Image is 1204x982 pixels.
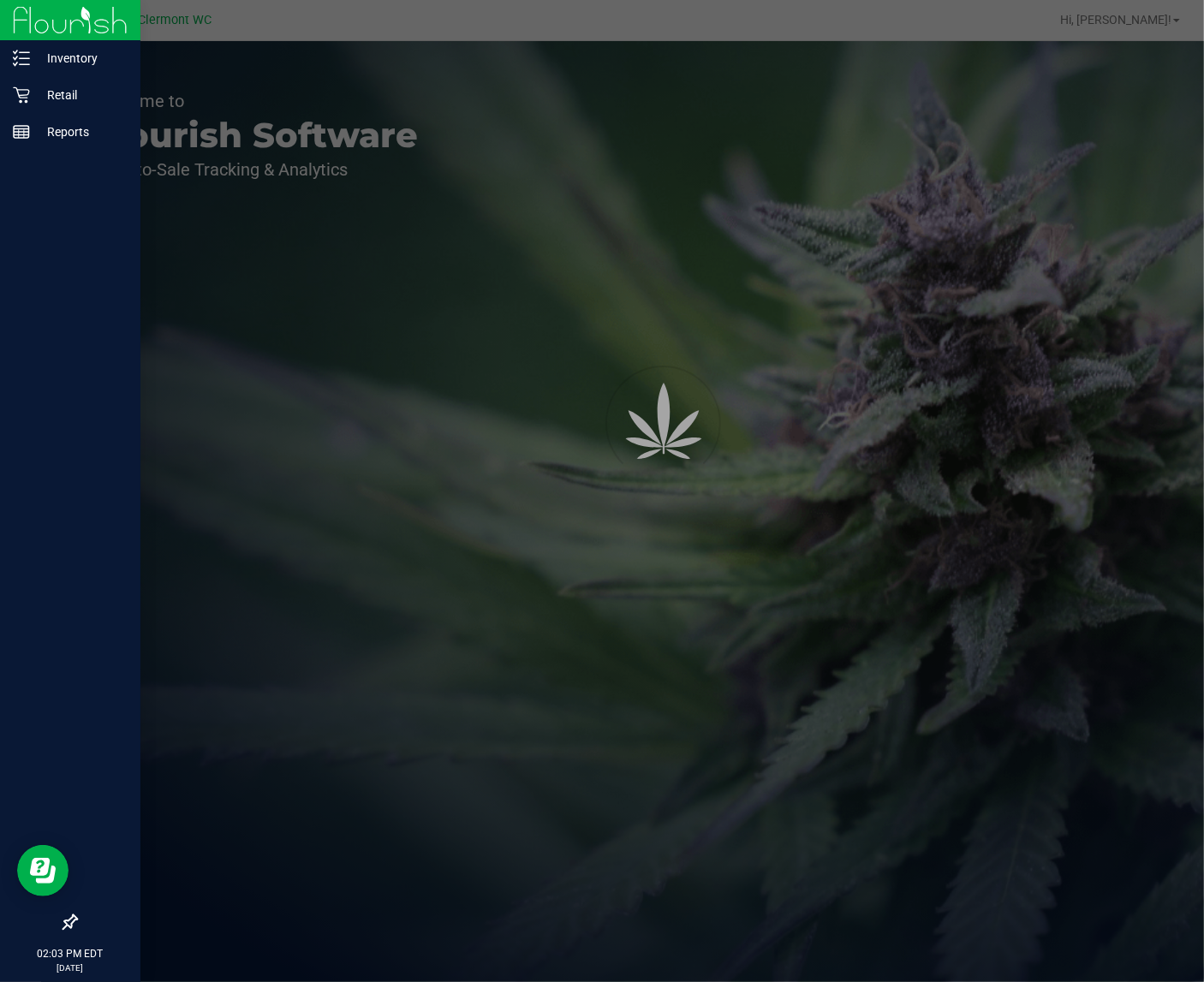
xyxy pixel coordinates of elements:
inline-svg: Retail [13,86,30,104]
p: Reports [30,122,133,142]
p: [DATE] [8,961,133,974]
p: Inventory [30,48,133,68]
iframe: Resource center [17,845,69,896]
inline-svg: Inventory [13,50,30,67]
p: Retail [30,85,133,105]
p: 02:03 PM EDT [8,946,133,961]
inline-svg: Reports [13,123,30,140]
